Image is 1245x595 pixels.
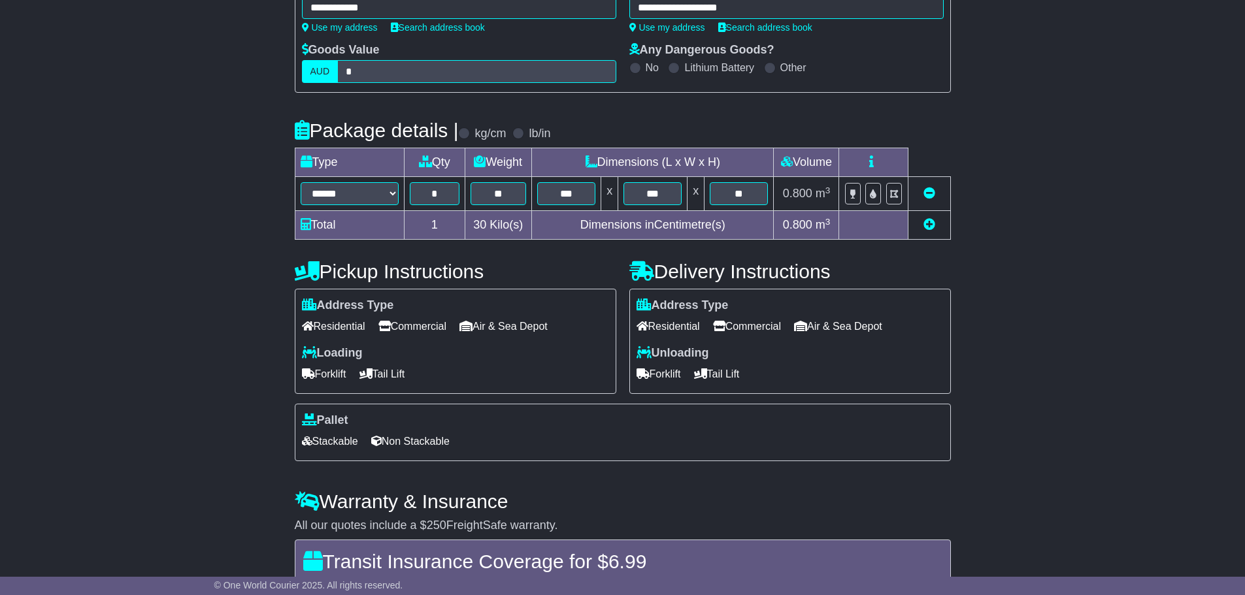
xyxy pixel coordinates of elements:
span: Residential [302,316,365,336]
label: Any Dangerous Goods? [629,43,774,57]
span: m [816,187,831,200]
div: All our quotes include a $ FreightSafe warranty. [295,519,951,533]
sup: 3 [825,217,831,227]
label: AUD [302,60,339,83]
label: Pallet [302,413,348,428]
td: 1 [405,211,465,240]
span: Tail Lift [694,364,740,384]
span: Stackable [302,431,358,451]
h4: Warranty & Insurance [295,490,951,512]
a: Remove this item [923,187,935,200]
span: 30 [473,218,486,231]
label: Loading [302,346,363,361]
span: Air & Sea Depot [459,316,548,336]
span: Forklift [637,364,681,384]
label: Unloading [637,346,709,361]
span: Non Stackable [371,431,450,451]
a: Search address book [718,22,812,33]
a: Search address book [391,22,485,33]
a: Use my address [629,22,705,33]
td: Dimensions (L x W x H) [532,148,774,177]
h4: Delivery Instructions [629,261,951,282]
label: kg/cm [474,127,506,141]
td: Kilo(s) [465,211,532,240]
td: x [688,177,705,211]
label: Address Type [302,298,394,313]
a: Add new item [923,218,935,231]
span: Tail Lift [359,364,405,384]
td: Type [295,148,405,177]
span: Commercial [713,316,781,336]
span: 0.800 [783,187,812,200]
h4: Package details | [295,120,459,141]
span: © One World Courier 2025. All rights reserved. [214,580,403,590]
label: Other [780,61,806,74]
sup: 3 [825,185,831,195]
label: No [646,61,659,74]
td: x [601,177,618,211]
td: Dimensions in Centimetre(s) [532,211,774,240]
span: 0.800 [783,218,812,231]
h4: Transit Insurance Coverage for $ [303,551,942,572]
span: 250 [427,519,446,532]
a: Use my address [302,22,378,33]
span: Air & Sea Depot [794,316,882,336]
span: Residential [637,316,700,336]
td: Total [295,211,405,240]
h4: Pickup Instructions [295,261,616,282]
td: Weight [465,148,532,177]
td: Qty [405,148,465,177]
span: 6.99 [608,551,646,572]
label: Lithium Battery [684,61,754,74]
label: Goods Value [302,43,380,57]
label: lb/in [529,127,550,141]
label: Address Type [637,298,729,313]
span: m [816,218,831,231]
span: Commercial [378,316,446,336]
td: Volume [774,148,839,177]
span: Forklift [302,364,346,384]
